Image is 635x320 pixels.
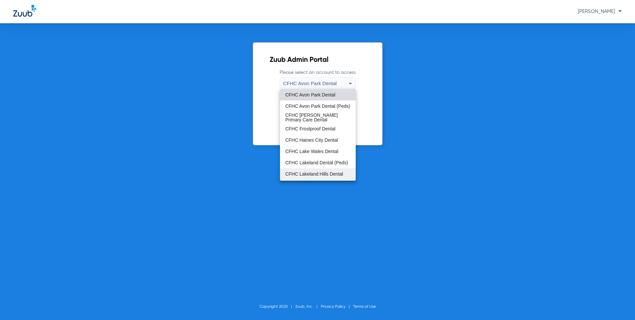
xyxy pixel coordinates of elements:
[285,172,343,176] span: CFHC Lakeland Hills Dental
[285,92,335,97] span: CFHC Avon Park Dental
[285,160,348,165] span: CFHC Lakeland Dental (Peds)
[285,113,350,122] span: CFHC [PERSON_NAME] Primary Care Dental
[285,126,335,131] span: CFHC Frostproof Dental
[602,288,635,320] iframe: Chat Widget
[285,149,338,154] span: CFHC Lake Wales Dental
[285,138,338,142] span: CFHC Haines City Dental
[285,104,350,108] span: CFHC Avon Park Dental (Peds)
